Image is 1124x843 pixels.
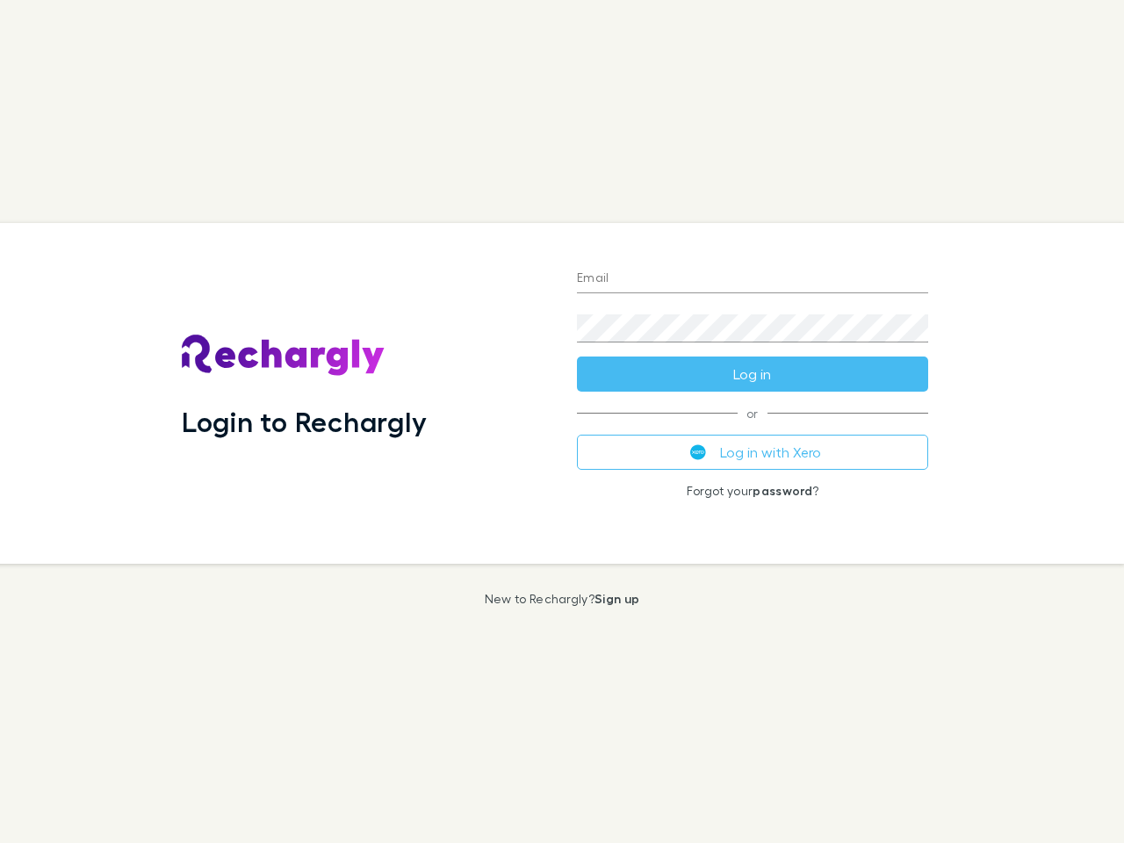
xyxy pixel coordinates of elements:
img: Xero's logo [690,444,706,460]
h1: Login to Rechargly [182,405,427,438]
button: Log in [577,357,928,392]
button: Log in with Xero [577,435,928,470]
p: Forgot your ? [577,484,928,498]
a: password [753,483,812,498]
img: Rechargly's Logo [182,335,385,377]
a: Sign up [594,591,639,606]
p: New to Rechargly? [485,592,640,606]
